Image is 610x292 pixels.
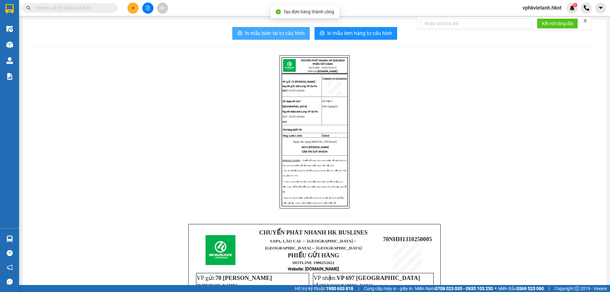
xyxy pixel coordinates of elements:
[35,4,110,11] input: Tìm tên, số ĐT hoặc mã đơn
[283,9,334,14] span: Tạo đơn hàng thành công
[575,286,579,291] span: copyright
[197,283,237,288] span: 70 [PERSON_NAME]
[288,266,339,271] strong: : [DOMAIN_NAME]
[157,3,168,14] button: aim
[282,134,302,137] span: Tổng cước:
[435,286,493,291] strong: 0708 023 035 - 0935 103 250
[495,287,497,290] span: ⚪️
[282,110,296,113] span: Người nhận:
[6,25,13,32] img: warehouse-icon
[326,286,353,291] strong: 1900 633 818
[517,286,544,291] strong: 0369 525 060
[283,59,296,72] img: logo
[322,134,329,137] span: COD:
[7,250,13,256] span: question-circle
[537,18,578,29] button: Kết nối tổng đài
[276,9,281,14] span: check-circle
[498,285,544,292] span: Miền Bắc
[308,70,337,73] span: Website:
[6,73,13,80] img: solution-icon
[289,89,305,92] span: 0328146886
[291,80,315,83] span: 70 [PERSON_NAME]
[282,89,288,92] strong: SĐT:
[328,134,329,137] span: 0
[288,252,339,259] strong: PHIẾU GỬI HÀNG
[295,134,302,137] span: 1.000
[295,85,317,88] span: Anh Long VP Sa Pa
[127,3,139,14] button: plus
[6,235,13,242] img: warehouse-icon
[318,70,337,73] strong: [DOMAIN_NAME]
[573,3,577,7] sup: 1
[282,115,305,118] span: SĐT: 0328146886
[569,5,575,11] img: icon-new-feature
[282,159,346,166] span: : • Người gửi hàng chịu trách nhiệm về mọi thông tin khai báo trên phiếu gửi đơn hàng trước pháp ...
[595,3,606,14] button: caret-down
[282,180,346,193] span: • Công ty hoàn tiền thu hộ (COD) bằng hình thức chuyển khoản sau 2 đến 3 ngày kể từ thời điểm gia...
[311,246,362,250] span: ↔ [GEOGRAPHIC_DATA]
[331,100,333,103] span: 1
[282,169,346,177] span: • Sau 48 giờ nếu hàng hóa hư hỏng công ty không đền bù, Cước phí chưa bao gồm 8% VAT.
[314,283,373,288] span: Số 697 [GEOGRAPHIC_DATA]
[7,264,13,270] span: notification
[313,63,333,65] strong: PHIẾU GỬI HÀNG
[518,4,566,12] span: vphkvietanh.hkot
[265,239,362,250] span: ↔ [GEOGRAPHIC_DATA]
[320,31,325,37] span: printer
[314,275,420,281] span: VP nhận:
[542,20,573,27] span: Kết nối tổng đài
[282,110,318,113] span: Anh Long VP Sa Pa
[131,6,135,10] span: plus
[302,146,329,149] span: HK70 [PERSON_NAME]
[383,236,432,242] span: 70NHH1310250005
[245,29,305,37] span: In mẫu biên lai tự cấu hình
[282,80,291,83] span: VP gửi:
[265,239,362,250] span: SAPA, LÀO CAI ↔ [GEOGRAPHIC_DATA]
[282,85,295,88] span: Người gửi:
[322,105,335,108] span: Khối lượng
[315,27,397,40] button: printerIn mẫu tem hàng tự cấu hình
[237,31,242,37] span: printer
[288,267,303,271] span: Website
[282,197,344,204] span: • Hàng hóa không được người gửi kê khai giá trị đầy đủ mà bị hư hỏng hoặc thất lạc, công ty bồi t...
[26,6,31,10] span: search
[197,275,272,281] span: VP gửi:
[282,128,302,131] strong: Tên hàng:
[142,3,153,14] button: file-add
[295,285,353,292] span: Hỗ trợ kỹ thuật:
[598,5,604,11] span: caret-down
[160,6,165,10] span: aim
[583,18,587,23] span: close
[282,100,307,108] span: VP 697 [GEOGRAPHIC_DATA]
[574,3,576,7] span: 1
[6,57,13,64] img: warehouse-icon
[309,66,337,69] span: HOTLINE: 1900252622
[7,279,13,285] span: message
[146,6,150,10] span: file-add
[322,78,347,80] span: 70NHH1310250005
[415,285,493,292] span: Miền Nam
[549,285,550,292] span: |
[282,159,300,161] strong: [PERSON_NAME]
[335,105,338,108] span: KG
[301,59,345,62] strong: CHUYỂN PHÁT NHANH HK BUSLINES
[215,275,272,281] span: 70 [PERSON_NAME]
[6,41,13,48] img: warehouse-icon
[302,150,328,153] span: CẢM ƠN QUÝ KHÁCH!
[206,235,235,265] img: logo
[282,120,287,123] span: Đ/c:
[364,285,413,292] span: Cung cấp máy in - giấy in:
[327,29,392,37] span: In mẫu tem hàng tự cấu hình
[282,100,292,103] span: VP nhận:
[292,260,334,265] strong: HOTLINE 1900252622
[232,27,310,40] button: printerIn mẫu biên lai tự cấu hình
[293,128,302,131] span: MÁY IN
[259,229,368,236] strong: CHUYỂN PHÁT NHANH HK BUSLINES
[322,100,333,103] span: Số kiện:
[358,285,359,292] span: |
[337,275,420,281] span: VP 697 [GEOGRAPHIC_DATA]
[421,18,532,29] input: Nhập số tổng đài
[5,4,14,14] img: logo-vxr
[584,5,589,11] img: phone-icon
[293,140,336,143] span: Ngày tạo: [ngay-[MEDICAL_DATA]-don]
